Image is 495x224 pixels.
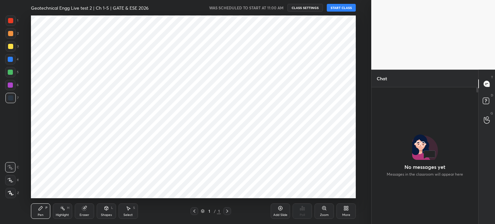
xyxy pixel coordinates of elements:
div: 7 [5,93,19,103]
div: X [5,175,19,185]
div: S [133,206,135,209]
div: H [67,206,69,209]
div: Select [123,213,133,217]
div: 1 [217,208,221,214]
button: START CLASS [327,4,356,12]
div: 1 [206,209,212,213]
h5: WAS SCHEDULED TO START AT 11:00 AM [209,5,284,11]
div: Highlight [56,213,69,217]
h4: Geotechnical Engg Live test 2 | Ch 1-5 | GATE & ESE 2026 [31,5,149,11]
p: T [491,75,493,80]
div: 5 [5,67,19,77]
div: 6 [5,80,19,90]
div: Z [5,188,19,198]
div: More [342,213,350,217]
div: 4 [5,54,19,64]
div: 3 [5,41,19,52]
p: Chat [372,70,392,87]
div: Pen [38,213,44,217]
p: G [490,111,493,116]
button: CLASS SETTINGS [287,4,323,12]
p: D [491,93,493,98]
div: 2 [5,28,19,39]
div: / [214,209,216,213]
div: P [45,206,47,209]
div: Add Slide [273,213,287,217]
div: L [111,206,113,209]
div: Eraser [80,213,89,217]
div: C [5,162,19,172]
div: 1 [5,15,18,26]
div: Zoom [320,213,329,217]
div: Shapes [101,213,112,217]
